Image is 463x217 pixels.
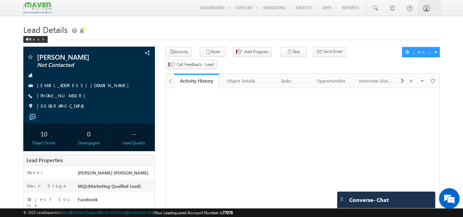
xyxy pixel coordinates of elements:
span: [GEOGRAPHIC_DATA] [37,103,87,110]
a: Activity History [174,74,219,88]
span: Converse - Chat [349,197,389,203]
label: Owner [27,169,43,176]
div: Activity History [179,77,214,84]
span: 77978 [222,210,233,215]
div: Object Score [25,140,63,146]
div: MQL(Marketing Quaified Lead) [76,183,155,192]
span: Add Program [244,49,268,55]
a: [EMAIL_ADDRESS][DOMAIN_NAME] [37,82,132,88]
span: Your Leadsquared Account Number is [155,210,233,215]
span: Send Email [323,48,343,55]
span: Call Feedback - Lead [177,61,214,68]
a: Contact Support [72,210,99,215]
img: carter-drag [339,196,344,202]
a: Terms of Service [100,210,126,215]
label: Main Stage [27,183,68,189]
span: Not Contacted [37,62,118,69]
a: Back [23,36,51,41]
span: Lead Properties [26,157,63,164]
button: Note [200,47,226,57]
a: Interview Status [354,74,399,88]
div: Facebook [76,196,155,206]
button: Add Program [233,47,271,57]
button: Task [281,47,306,57]
button: Call Feedback - Lead [166,60,217,70]
span: © 2025 LeadSquared | | | | | [23,209,233,216]
div: Disengaged [70,140,108,146]
button: Activity [166,47,191,57]
span: [PERSON_NAME] [37,53,118,60]
div: 10 [25,127,63,140]
img: Custom Logo [23,2,52,14]
a: Object Details [219,74,264,88]
div: -- [115,127,153,140]
div: 0 [70,127,108,140]
button: Object Actions [402,47,440,57]
span: [PERSON_NAME] [PERSON_NAME] [78,170,148,176]
div: Interview Status [359,77,392,85]
span: [PHONE_NUMBER] [37,93,89,99]
div: Object Details [224,77,258,85]
a: Opportunities [309,74,354,88]
a: Tasks [264,74,309,88]
label: Object Source [27,196,71,208]
a: About [61,210,71,215]
div: Object Actions [405,49,434,55]
div: Lead Quality [115,140,153,146]
div: Back [23,36,48,43]
div: Opportunities [314,77,348,85]
div: Tasks [269,77,303,85]
button: Send Email [314,47,346,57]
a: Acceptable Use [127,210,154,215]
span: Lead Details [23,24,68,35]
